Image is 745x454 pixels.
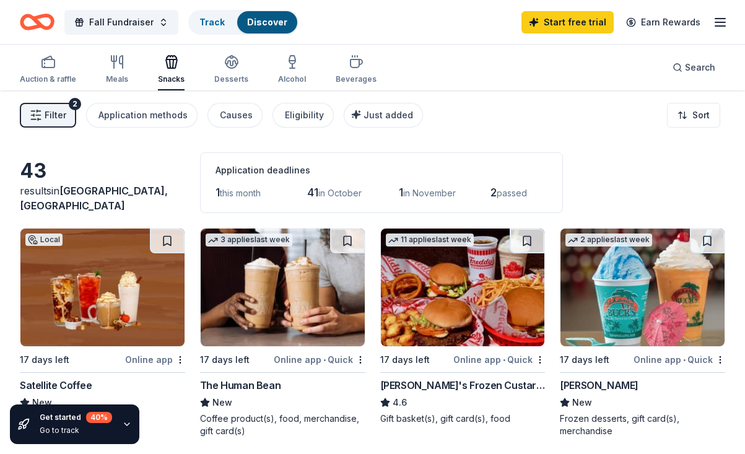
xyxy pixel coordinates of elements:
[98,108,188,123] div: Application methods
[20,74,76,84] div: Auction & raffle
[380,378,546,393] div: [PERSON_NAME]'s Frozen Custard & Steakburgers
[216,163,547,178] div: Application deadlines
[683,355,686,365] span: •
[560,413,725,437] div: Frozen desserts, gift card(s), merchandise
[200,378,281,393] div: The Human Bean
[399,186,403,199] span: 1
[336,50,377,90] button: Beverages
[188,10,298,35] button: TrackDiscover
[663,55,725,80] button: Search
[158,50,185,90] button: Snacks
[40,412,112,423] div: Get started
[20,183,185,213] div: results
[216,186,220,199] span: 1
[64,10,178,35] button: Fall Fundraiser
[207,103,263,128] button: Causes
[214,74,248,84] div: Desserts
[381,229,545,346] img: Image for Freddy's Frozen Custard & Steakburgers
[307,186,318,199] span: 41
[380,352,430,367] div: 17 days left
[560,352,609,367] div: 17 days left
[69,98,81,110] div: 2
[220,188,261,198] span: this month
[20,7,54,37] a: Home
[634,352,725,367] div: Online app Quick
[336,74,377,84] div: Beverages
[86,103,198,128] button: Application methods
[214,50,248,90] button: Desserts
[25,234,63,246] div: Local
[212,395,232,410] span: New
[200,352,250,367] div: 17 days left
[20,185,168,212] span: in
[106,50,128,90] button: Meals
[560,378,638,393] div: [PERSON_NAME]
[364,110,413,120] span: Just added
[503,355,505,365] span: •
[278,74,306,84] div: Alcohol
[560,229,725,346] img: Image for Bahama Buck's
[200,413,365,437] div: Coffee product(s), food, merchandise, gift card(s)
[247,17,287,27] a: Discover
[560,228,725,437] a: Image for Bahama Buck's2 applieslast week17 days leftOnline app•Quick[PERSON_NAME]NewFrozen desse...
[20,229,185,346] img: Image for Satellite Coffee
[20,159,185,183] div: 43
[20,185,168,212] span: [GEOGRAPHIC_DATA], [GEOGRAPHIC_DATA]
[206,234,292,247] div: 3 applies last week
[158,74,185,84] div: Snacks
[199,17,225,27] a: Track
[453,352,545,367] div: Online app Quick
[20,228,185,425] a: Image for Satellite CoffeeLocal17 days leftOnline appSatellite CoffeeNewCoffee, gift card(s)
[497,188,527,198] span: passed
[278,50,306,90] button: Alcohol
[285,108,324,123] div: Eligibility
[380,228,546,425] a: Image for Freddy's Frozen Custard & Steakburgers11 applieslast week17 days leftOnline app•Quick[P...
[20,50,76,90] button: Auction & raffle
[619,11,708,33] a: Earn Rewards
[89,15,154,30] span: Fall Fundraiser
[220,108,253,123] div: Causes
[667,103,720,128] button: Sort
[125,352,185,367] div: Online app
[20,103,76,128] button: Filter2
[565,234,652,247] div: 2 applies last week
[403,188,456,198] span: in November
[386,234,474,247] div: 11 applies last week
[272,103,334,128] button: Eligibility
[201,229,365,346] img: Image for The Human Bean
[692,108,710,123] span: Sort
[20,352,69,367] div: 17 days left
[323,355,326,365] span: •
[106,74,128,84] div: Meals
[40,426,112,435] div: Go to track
[274,352,365,367] div: Online app Quick
[393,395,407,410] span: 4.6
[572,395,592,410] span: New
[86,412,112,423] div: 40 %
[521,11,614,33] a: Start free trial
[200,228,365,437] a: Image for The Human Bean3 applieslast week17 days leftOnline app•QuickThe Human BeanNewCoffee pro...
[45,108,66,123] span: Filter
[318,188,362,198] span: in October
[490,186,497,199] span: 2
[685,60,715,75] span: Search
[344,103,423,128] button: Just added
[380,413,546,425] div: Gift basket(s), gift card(s), food
[20,378,92,393] div: Satellite Coffee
